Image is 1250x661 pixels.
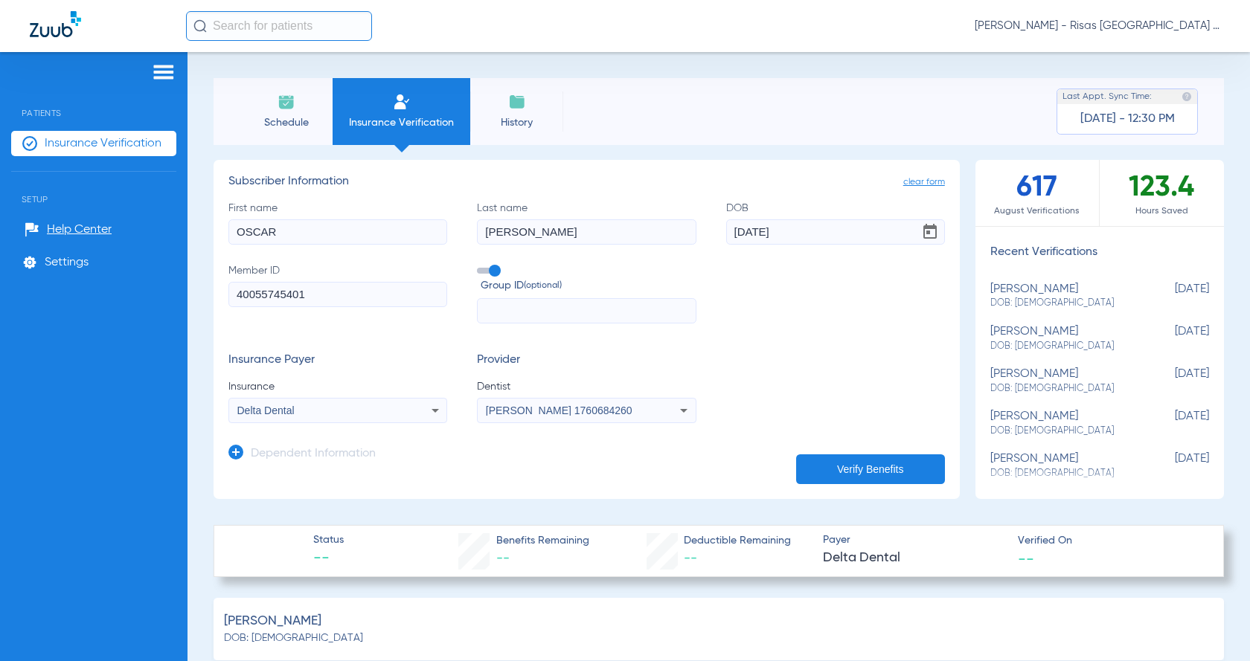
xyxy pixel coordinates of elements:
[975,245,1224,260] h3: Recent Verifications
[1176,590,1250,661] iframe: Chat Widget
[152,63,176,81] img: hamburger-icon
[393,93,411,111] img: Manual Insurance Verification
[251,447,376,462] h3: Dependent Information
[11,86,176,118] span: Patients
[524,278,562,294] small: (optional)
[990,367,1135,395] div: [PERSON_NAME]
[251,115,321,130] span: Schedule
[186,11,372,41] input: Search for patients
[228,379,447,394] span: Insurance
[1062,89,1152,104] span: Last Appt. Sync Time:
[344,115,459,130] span: Insurance Verification
[11,172,176,204] span: Setup
[796,454,945,484] button: Verify Benefits
[990,325,1135,352] div: [PERSON_NAME]
[496,552,510,565] span: --
[1018,550,1034,566] span: --
[975,204,1099,219] span: August Verifications
[228,201,447,245] label: First name
[477,353,696,368] h3: Provider
[228,353,447,368] h3: Insurance Payer
[25,222,112,237] a: Help Center
[477,379,696,394] span: Dentist
[990,297,1135,310] span: DOB: [DEMOGRAPHIC_DATA]
[313,532,344,548] span: Status
[237,404,295,416] span: Delta Dental
[990,340,1135,353] span: DOB: [DEMOGRAPHIC_DATA]
[990,410,1135,437] div: [PERSON_NAME]
[477,219,696,245] input: Last name
[477,201,696,245] label: Last name
[228,263,447,324] label: Member ID
[30,11,81,37] img: Zuub Logo
[903,175,945,190] span: clear form
[224,631,363,646] span: DOB: [DEMOGRAPHIC_DATA]
[228,175,945,190] h3: Subscriber Information
[1182,91,1192,102] img: last sync help info
[990,382,1135,396] span: DOB: [DEMOGRAPHIC_DATA]
[975,160,1100,226] div: 617
[45,255,89,270] span: Settings
[508,93,526,111] img: History
[1135,410,1209,437] span: [DATE]
[990,425,1135,438] span: DOB: [DEMOGRAPHIC_DATA]
[823,549,1005,567] span: Delta Dental
[1100,204,1224,219] span: Hours Saved
[1135,325,1209,352] span: [DATE]
[684,552,697,565] span: --
[481,278,696,294] span: Group ID
[486,404,632,416] span: [PERSON_NAME] 1760684260
[975,19,1220,33] span: [PERSON_NAME] - Risas [GEOGRAPHIC_DATA] General
[1135,452,1209,480] span: [DATE]
[1100,160,1224,226] div: 123.4
[1135,283,1209,310] span: [DATE]
[823,532,1005,548] span: Payer
[990,452,1135,480] div: [PERSON_NAME]
[496,533,589,549] span: Benefits Remaining
[684,533,791,549] span: Deductible Remaining
[228,219,447,245] input: First name
[726,219,945,245] input: DOBOpen calendar
[278,93,295,111] img: Schedule
[313,549,344,570] span: --
[193,19,207,33] img: Search Icon
[224,612,321,631] span: [PERSON_NAME]
[481,115,552,130] span: History
[45,136,161,151] span: Insurance Verification
[990,467,1135,480] span: DOB: [DEMOGRAPHIC_DATA]
[47,222,112,237] span: Help Center
[726,201,945,245] label: DOB
[1080,112,1175,126] span: [DATE] - 12:30 PM
[990,283,1135,310] div: [PERSON_NAME]
[228,282,447,307] input: Member ID
[1018,533,1200,549] span: Verified On
[1135,367,1209,395] span: [DATE]
[915,217,945,247] button: Open calendar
